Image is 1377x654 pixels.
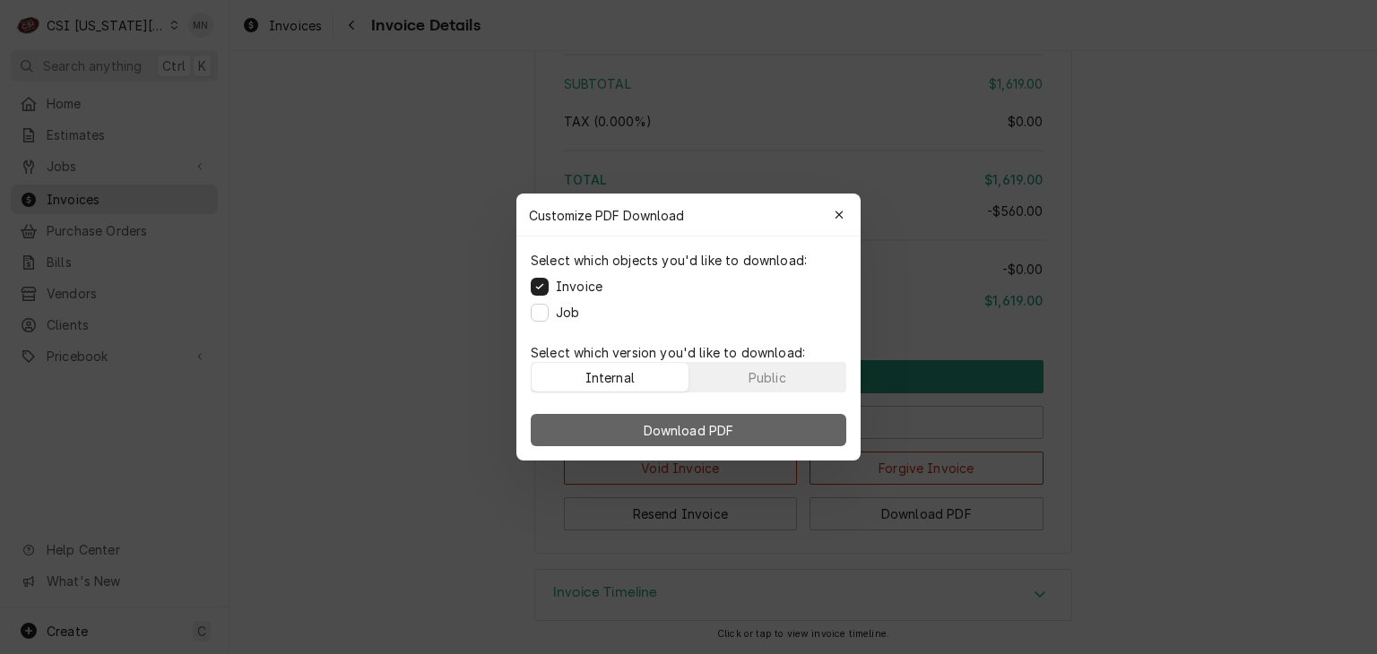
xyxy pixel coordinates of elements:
[531,251,807,270] p: Select which objects you'd like to download:
[556,303,579,322] label: Job
[531,343,846,362] p: Select which version you'd like to download:
[585,368,635,387] div: Internal
[531,414,846,446] button: Download PDF
[516,194,861,237] div: Customize PDF Download
[640,421,738,440] span: Download PDF
[556,277,602,296] label: Invoice
[749,368,786,387] div: Public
